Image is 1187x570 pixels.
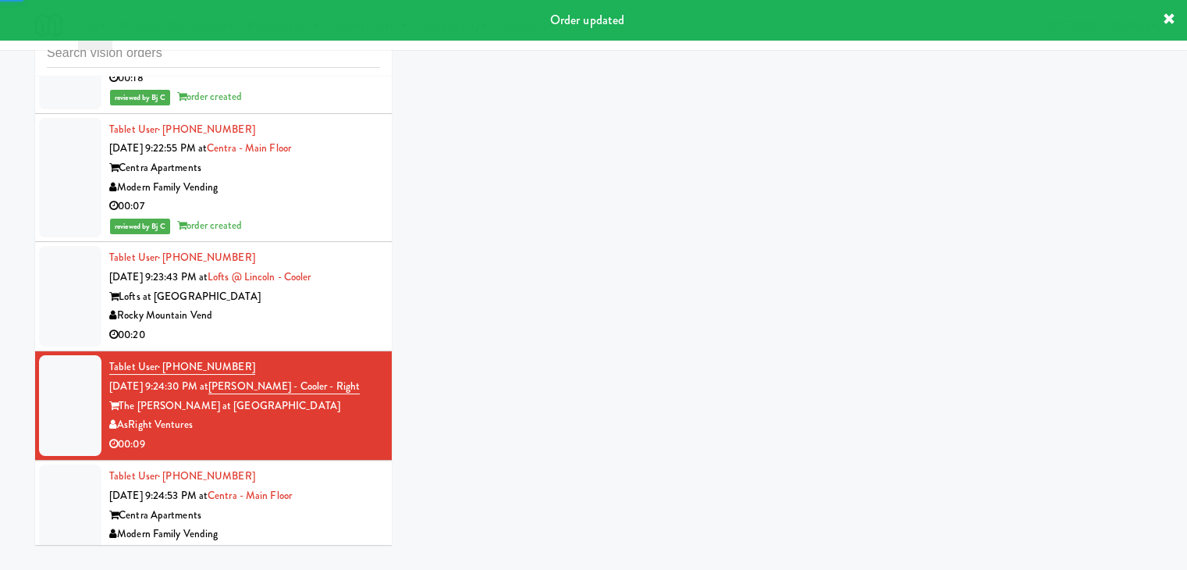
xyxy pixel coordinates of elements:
[109,435,380,454] div: 00:09
[109,544,380,564] div: 00:07
[158,359,255,374] span: · [PHONE_NUMBER]
[109,359,255,375] a: Tablet User· [PHONE_NUMBER]
[47,39,380,68] input: Search vision orders
[109,379,208,394] span: [DATE] 9:24:30 PM at
[158,122,255,137] span: · [PHONE_NUMBER]
[109,178,380,198] div: Modern Family Vending
[109,287,380,307] div: Lofts at [GEOGRAPHIC_DATA]
[208,269,311,284] a: Lofts @ Lincoln - Cooler
[158,468,255,483] span: · [PHONE_NUMBER]
[177,89,242,104] span: order created
[109,269,208,284] span: [DATE] 9:23:43 PM at
[35,351,392,461] li: Tablet User· [PHONE_NUMBER][DATE] 9:24:30 PM at[PERSON_NAME] - Cooler - RightThe [PERSON_NAME] at...
[110,219,170,234] span: reviewed by Bj C
[158,250,255,265] span: · [PHONE_NUMBER]
[109,525,380,544] div: Modern Family Vending
[109,159,380,178] div: Centra Apartments
[35,114,392,243] li: Tablet User· [PHONE_NUMBER][DATE] 9:22:55 PM atCentra - Main FloorCentra ApartmentsModern Family ...
[35,242,392,351] li: Tablet User· [PHONE_NUMBER][DATE] 9:23:43 PM atLofts @ Lincoln - CoolerLofts at [GEOGRAPHIC_DATA]...
[207,141,291,155] a: Centra - Main Floor
[109,197,380,216] div: 00:07
[109,69,380,88] div: 00:18
[109,468,255,483] a: Tablet User· [PHONE_NUMBER]
[109,488,208,503] span: [DATE] 9:24:53 PM at
[109,397,380,416] div: The [PERSON_NAME] at [GEOGRAPHIC_DATA]
[109,506,380,525] div: Centra Apartments
[110,90,170,105] span: reviewed by Bj C
[109,141,207,155] span: [DATE] 9:22:55 PM at
[109,415,380,435] div: AsRight Ventures
[35,461,392,570] li: Tablet User· [PHONE_NUMBER][DATE] 9:24:53 PM atCentra - Main FloorCentra ApartmentsModern Family ...
[550,11,624,29] span: Order updated
[109,306,380,326] div: Rocky Mountain Vend
[109,326,380,345] div: 00:20
[208,379,360,394] a: [PERSON_NAME] - Cooler - Right
[109,122,255,137] a: Tablet User· [PHONE_NUMBER]
[208,488,292,503] a: Centra - Main Floor
[109,250,255,265] a: Tablet User· [PHONE_NUMBER]
[177,218,242,233] span: order created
